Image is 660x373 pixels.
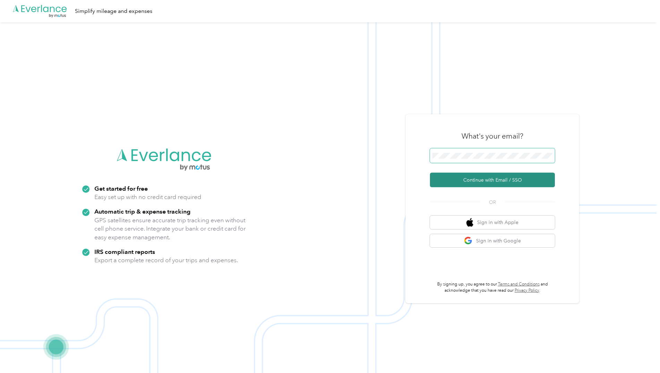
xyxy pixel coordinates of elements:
[464,237,473,245] img: google logo
[466,218,473,227] img: apple logo
[430,234,555,248] button: google logoSign in with Google
[94,185,148,192] strong: Get started for free
[94,208,191,215] strong: Automatic trip & expense tracking
[430,173,555,187] button: Continue with Email / SSO
[94,248,155,255] strong: IRS compliant reports
[480,199,505,206] span: OR
[94,193,201,201] p: Easy set up with no credit card required
[94,216,246,242] p: GPS satellites ensure accurate trip tracking even without cell phone service. Integrate your bank...
[430,281,555,293] p: By signing up, you agree to our and acknowledge that you have read our .
[498,282,540,287] a: Terms and Conditions
[430,216,555,229] button: apple logoSign in with Apple
[94,256,238,265] p: Export a complete record of your trips and expenses.
[75,7,152,16] div: Simplify mileage and expenses
[515,288,539,293] a: Privacy Policy
[462,131,523,141] h3: What's your email?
